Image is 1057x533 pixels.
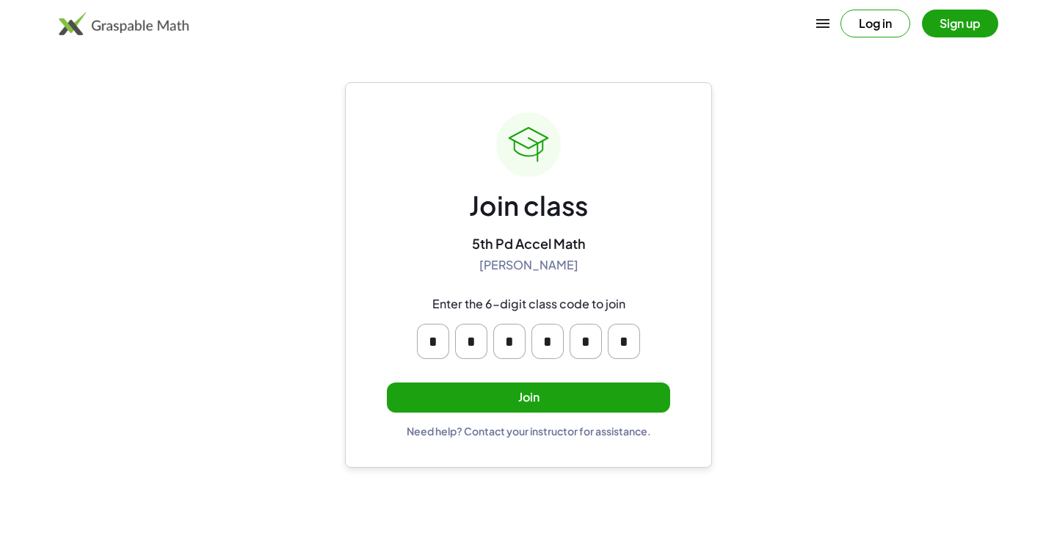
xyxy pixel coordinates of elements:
[387,382,670,413] button: Join
[493,324,526,359] input: Please enter OTP character 3
[455,324,487,359] input: Please enter OTP character 2
[570,324,602,359] input: Please enter OTP character 5
[407,424,651,438] div: Need help? Contact your instructor for assistance.
[432,297,625,312] div: Enter the 6-digit class code to join
[608,324,640,359] input: Please enter OTP character 6
[479,258,578,273] div: [PERSON_NAME]
[417,324,449,359] input: Please enter OTP character 1
[531,324,564,359] input: Please enter OTP character 4
[469,189,588,223] div: Join class
[840,10,910,37] button: Log in
[922,10,998,37] button: Sign up
[472,235,586,252] div: 5th Pd Accel Math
